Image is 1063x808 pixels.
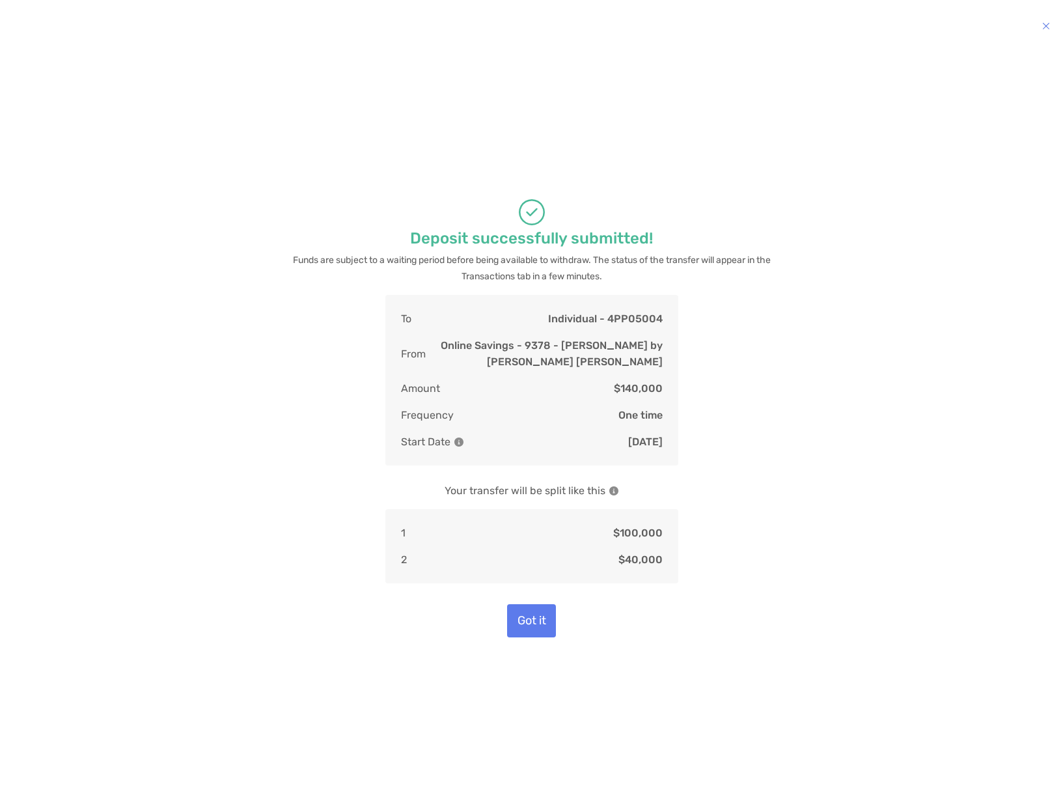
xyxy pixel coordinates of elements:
p: Online Savings - 9378 - [PERSON_NAME] by [PERSON_NAME] [PERSON_NAME] [426,337,663,370]
p: Amount [401,380,440,397]
p: Individual - 4PP05004 [548,311,663,327]
p: Frequency [401,407,454,423]
p: $40,000 [618,551,663,568]
img: Information Icon [454,438,463,447]
p: [DATE] [628,434,663,450]
p: Your transfer will be split like this [445,482,618,499]
p: Funds are subject to a waiting period before being available to withdraw. The status of the trans... [288,252,776,285]
p: 2 [401,551,407,568]
img: Information Icon [609,486,618,495]
p: 1 [401,525,406,541]
p: From [401,337,426,370]
p: $140,000 [614,380,663,397]
p: One time [618,407,663,423]
p: $100,000 [613,525,663,541]
p: To [401,311,411,327]
button: Got it [507,604,556,637]
p: Start Date [401,434,463,450]
p: Deposit successfully submitted! [410,230,653,247]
